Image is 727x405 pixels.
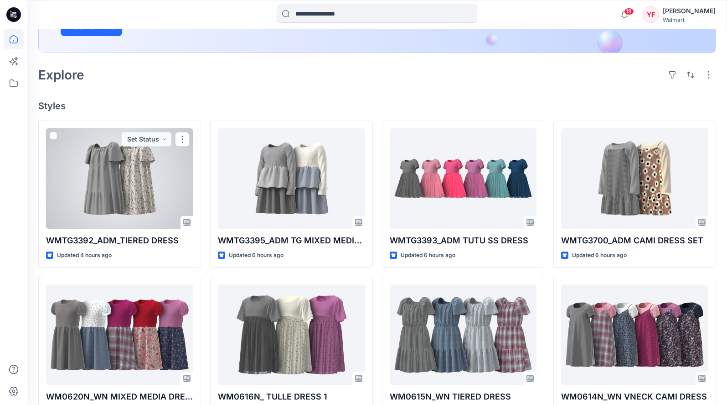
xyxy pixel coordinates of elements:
[390,128,537,229] a: WMTG3393_ADM TUTU SS DRESS
[572,251,627,260] p: Updated 6 hours ago
[401,251,455,260] p: Updated 6 hours ago
[229,251,284,260] p: Updated 6 hours ago
[46,234,193,247] p: WMTG3392_ADM_TIERED DRESS
[218,284,365,385] a: WM0616N_ TULLE DRESS 1
[38,68,84,82] h2: Explore
[38,100,716,111] h4: Styles
[218,390,365,403] p: WM0616N_ TULLE DRESS 1
[390,390,537,403] p: WM0615N_WN TIERED DRESS
[57,251,112,260] p: Updated 4 hours ago
[218,234,365,247] p: WMTG3395_ADM TG MIXED MEDIA DRESS
[46,128,193,229] a: WMTG3392_ADM_TIERED DRESS
[390,284,537,385] a: WM0615N_WN TIERED DRESS
[561,284,708,385] a: WM0614N_WN VNECK CAMI DRESS
[624,8,634,15] span: 18
[663,16,716,23] div: Walmart
[390,234,537,247] p: WMTG3393_ADM TUTU SS DRESS
[643,6,659,23] div: YF
[561,234,708,247] p: WMTG3700_ADM CAMI DRESS SET
[561,390,708,403] p: WM0614N_WN VNECK CAMI DRESS
[46,390,193,403] p: WM0620N_WN MIXED MEDIA DRESS
[46,284,193,385] a: WM0620N_WN MIXED MEDIA DRESS
[663,5,716,16] div: [PERSON_NAME]
[561,128,708,229] a: WMTG3700_ADM CAMI DRESS SET
[218,128,365,229] a: WMTG3395_ADM TG MIXED MEDIA DRESS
